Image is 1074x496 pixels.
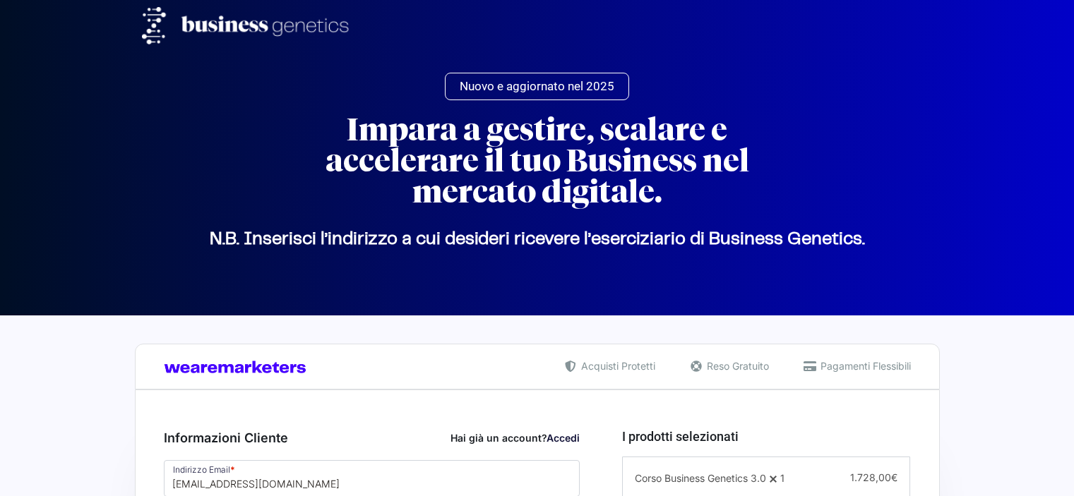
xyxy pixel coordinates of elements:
[578,358,655,373] span: Acquisti Protetti
[635,472,766,484] span: Corso Business Genetics 3.0
[547,432,580,444] a: Accedi
[142,239,933,240] p: N.B. Inserisci l’indirizzo a cui desideri ricevere l’eserciziario di Business Genetics.
[703,358,769,373] span: Reso Gratuito
[850,471,897,483] span: 1.728,00
[283,114,792,207] h2: Impara a gestire, scalare e accelerare il tuo Business nel mercato digitale.
[891,471,897,483] span: €
[780,472,784,484] span: 1
[445,73,629,100] a: Nuovo e aggiornato nel 2025
[460,80,614,92] span: Nuovo e aggiornato nel 2025
[164,428,580,447] h3: Informazioni Cliente
[622,427,910,446] h3: I prodotti selezionati
[451,430,580,445] div: Hai già un account?
[817,358,911,373] span: Pagamenti Flessibili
